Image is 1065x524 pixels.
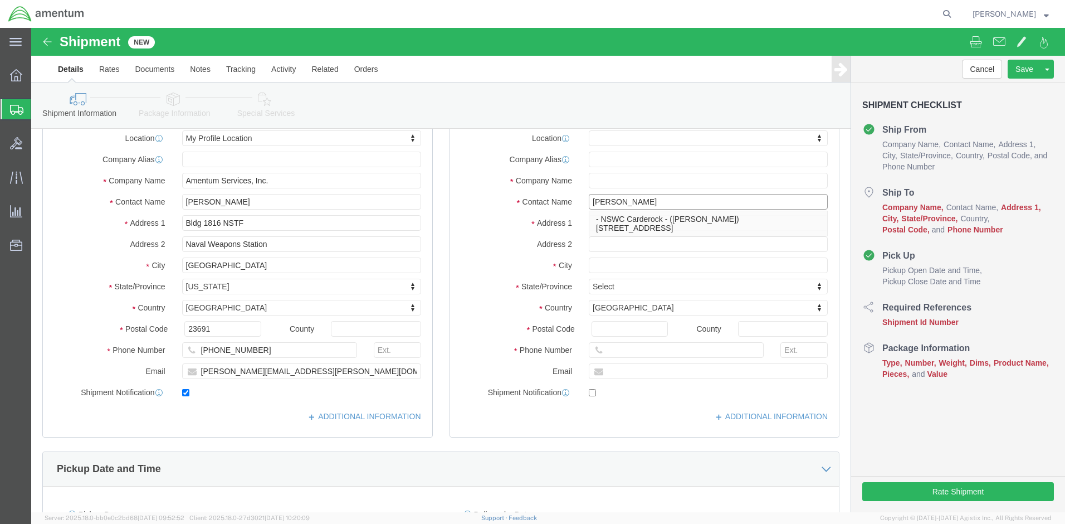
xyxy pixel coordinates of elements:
a: Support [481,515,509,521]
span: [DATE] 10:20:09 [265,515,310,521]
span: Client: 2025.18.0-27d3021 [189,515,310,521]
a: Feedback [509,515,537,521]
span: [DATE] 09:52:52 [138,515,184,521]
iframe: FS Legacy Container [31,28,1065,512]
span: Copyright © [DATE]-[DATE] Agistix Inc., All Rights Reserved [880,513,1052,523]
span: Server: 2025.18.0-bb0e0c2bd68 [45,515,184,521]
span: Patrick Everett [973,8,1036,20]
button: [PERSON_NAME] [972,7,1049,21]
img: logo [8,6,85,22]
